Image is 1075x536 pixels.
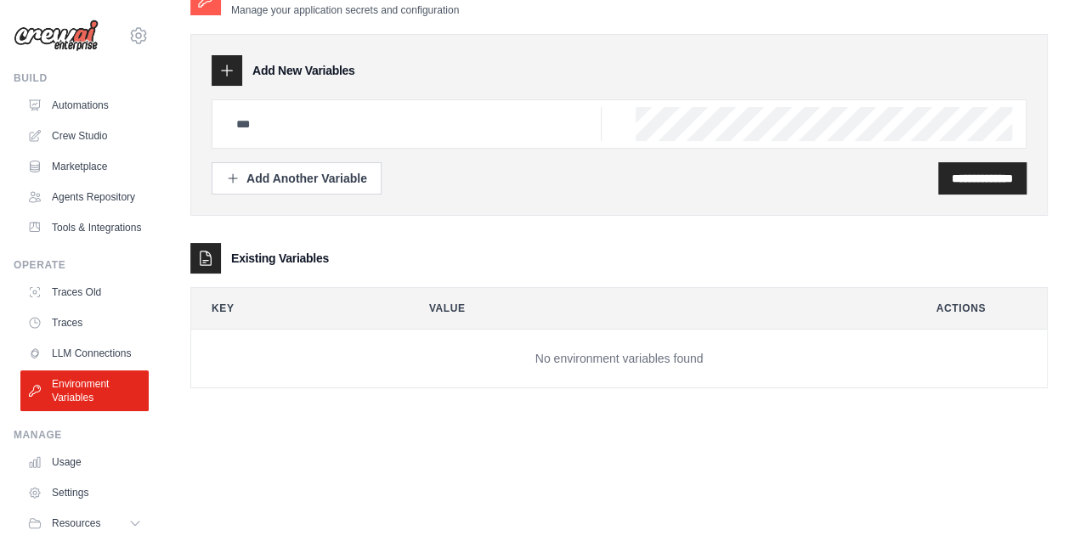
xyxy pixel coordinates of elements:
[20,449,149,476] a: Usage
[20,183,149,211] a: Agents Repository
[226,170,367,187] div: Add Another Variable
[231,3,459,17] p: Manage your application secrets and configuration
[212,162,382,195] button: Add Another Variable
[252,62,355,79] h3: Add New Variables
[231,250,329,267] h3: Existing Variables
[20,309,149,336] a: Traces
[20,279,149,306] a: Traces Old
[191,288,395,329] th: Key
[20,340,149,367] a: LLM Connections
[14,428,149,442] div: Manage
[14,71,149,85] div: Build
[20,479,149,506] a: Settings
[14,20,99,52] img: Logo
[916,288,1048,329] th: Actions
[191,330,1047,388] td: No environment variables found
[409,288,902,329] th: Value
[14,258,149,272] div: Operate
[20,92,149,119] a: Automations
[52,516,100,530] span: Resources
[20,214,149,241] a: Tools & Integrations
[20,122,149,150] a: Crew Studio
[20,153,149,180] a: Marketplace
[20,370,149,411] a: Environment Variables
